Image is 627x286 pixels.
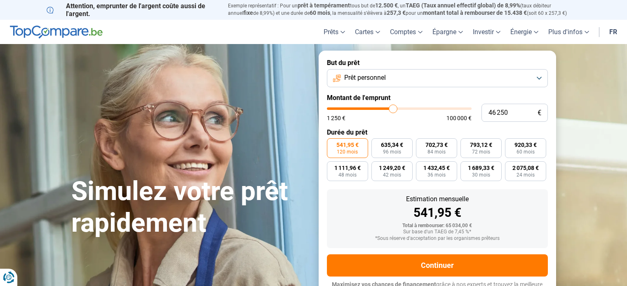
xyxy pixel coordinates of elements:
span: 541,95 € [336,142,359,148]
div: 541,95 € [333,207,541,219]
div: *Sous réserve d'acceptation par les organismes prêteurs [333,236,541,242]
p: Attention, emprunter de l'argent coûte aussi de l'argent. [47,2,218,18]
label: Durée du prêt [327,128,548,136]
span: 96 mois [383,149,401,154]
span: 84 mois [427,149,446,154]
span: 1 249,20 € [379,165,405,171]
a: Cartes [350,20,385,44]
span: 1 111,96 € [334,165,361,171]
button: Continuer [327,254,548,277]
a: Énergie [505,20,543,44]
img: TopCompare [10,26,103,39]
span: montant total à rembourser de 15.438 € [423,9,527,16]
span: 42 mois [383,172,401,177]
a: Épargne [427,20,468,44]
label: Montant de l'emprunt [327,94,548,102]
a: fr [604,20,622,44]
span: TAEG (Taux annuel effectif global) de 8,99% [406,2,520,9]
span: 30 mois [472,172,490,177]
span: 702,73 € [425,142,448,148]
h1: Simulez votre prêt rapidement [71,176,309,239]
span: 1 432,45 € [423,165,450,171]
span: 100 000 € [446,115,472,121]
div: Total à rembourser: 65 034,00 € [333,223,541,229]
span: 72 mois [472,149,490,154]
span: Prêt personnel [344,73,386,82]
a: Prêts [319,20,350,44]
span: 36 mois [427,172,446,177]
span: 1 250 € [327,115,345,121]
label: But du prêt [327,59,548,67]
span: € [538,109,541,116]
span: 257,3 € [387,9,406,16]
span: 48 mois [338,172,357,177]
span: 793,12 € [470,142,492,148]
span: fixe [243,9,253,16]
span: prêt à tempérament [298,2,350,9]
span: 635,34 € [381,142,403,148]
a: Plus d'infos [543,20,594,44]
div: Sur base d'un TAEG de 7,45 %* [333,229,541,235]
span: 12.500 € [375,2,398,9]
span: 24 mois [517,172,535,177]
span: 60 mois [517,149,535,154]
span: 1 689,33 € [468,165,494,171]
span: 60 mois [310,9,330,16]
span: 120 mois [337,149,358,154]
p: Exemple représentatif : Pour un tous but de , un (taux débiteur annuel de 8,99%) et une durée de ... [228,2,581,17]
a: Investir [468,20,505,44]
span: 920,33 € [514,142,537,148]
div: Estimation mensuelle [333,196,541,202]
span: 2 075,08 € [512,165,539,171]
button: Prêt personnel [327,69,548,87]
a: Comptes [385,20,427,44]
